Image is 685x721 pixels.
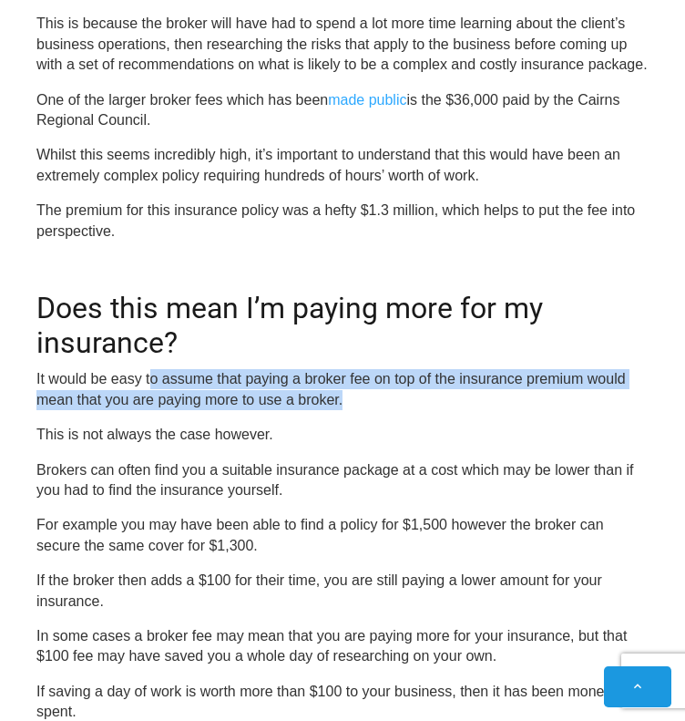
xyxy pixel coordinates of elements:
[36,571,649,612] p: If the broker then adds a $100 for their time, you are still paying a lower amount for your insur...
[604,666,671,707] a: Back to top
[36,515,649,556] p: For example you may have been able to find a policy for $1,500 however the broker can secure the ...
[36,269,649,361] h2: Does this mean I’m paying more for my insurance?
[36,90,649,131] p: One of the larger broker fees which has been is the $36,000 paid by the Cairns Regional Council.
[36,460,649,501] p: Brokers can often find you a suitable insurance package at a cost which may be lower than if you ...
[36,201,649,242] p: The premium for this insurance policy was a hefty $1.3 million, which helps to put the fee into p...
[36,425,649,445] p: This is not always the case however.
[36,369,649,410] p: It would be easy to assume that paying a broker fee on top of the insurance premium would mean th...
[36,14,649,75] p: This is because the broker will have had to spend a lot more time learning about the client’s bus...
[36,626,649,667] p: In some cases a broker fee may mean that you are paying more for your insurance, but that $100 fe...
[328,92,406,108] a: made public
[36,145,649,186] p: Whilst this seems incredibly high, it’s important to understand that this would have been an extr...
